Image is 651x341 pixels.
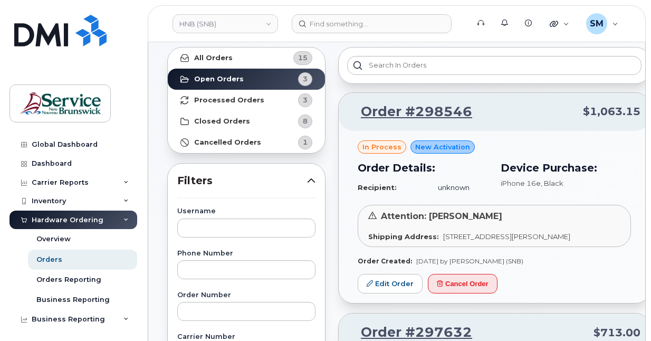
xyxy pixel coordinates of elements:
[168,48,325,69] a: All Orders15
[415,142,470,152] span: New Activation
[177,292,315,299] label: Order Number
[579,13,626,34] div: Slattery, Matthew (SNB)
[177,208,315,215] label: Username
[358,274,423,293] a: Edit Order
[428,178,488,197] td: unknown
[501,160,631,176] h3: Device Purchase:
[368,232,439,241] strong: Shipping Address:
[348,102,472,121] a: Order #298546
[194,96,264,105] strong: Processed Orders
[358,183,397,192] strong: Recipient:
[177,250,315,257] label: Phone Number
[362,142,401,152] span: in process
[583,104,640,119] span: $1,063.15
[416,257,523,265] span: [DATE] by [PERSON_NAME] (SNB)
[303,116,308,126] span: 8
[173,14,278,33] a: HNB (SNB)
[168,69,325,90] a: Open Orders3
[194,117,250,126] strong: Closed Orders
[298,53,308,63] span: 15
[358,160,488,176] h3: Order Details:
[358,257,412,265] strong: Order Created:
[501,179,541,187] span: iPhone 16e
[303,74,308,84] span: 3
[347,56,642,75] input: Search in orders
[303,95,308,105] span: 3
[593,325,640,340] span: $713.00
[443,232,570,241] span: [STREET_ADDRESS][PERSON_NAME]
[177,334,315,340] label: Carrier Number
[428,274,497,293] button: Cancel Order
[194,138,261,147] strong: Cancelled Orders
[168,90,325,111] a: Processed Orders3
[194,75,244,83] strong: Open Orders
[590,17,604,30] span: SM
[542,13,577,34] div: Quicklinks
[541,179,563,187] span: , Black
[303,137,308,147] span: 1
[168,111,325,132] a: Closed Orders8
[292,14,452,33] input: Find something...
[168,132,325,153] a: Cancelled Orders1
[177,173,307,188] span: Filters
[381,211,502,221] span: Attention: [PERSON_NAME]
[194,54,233,62] strong: All Orders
